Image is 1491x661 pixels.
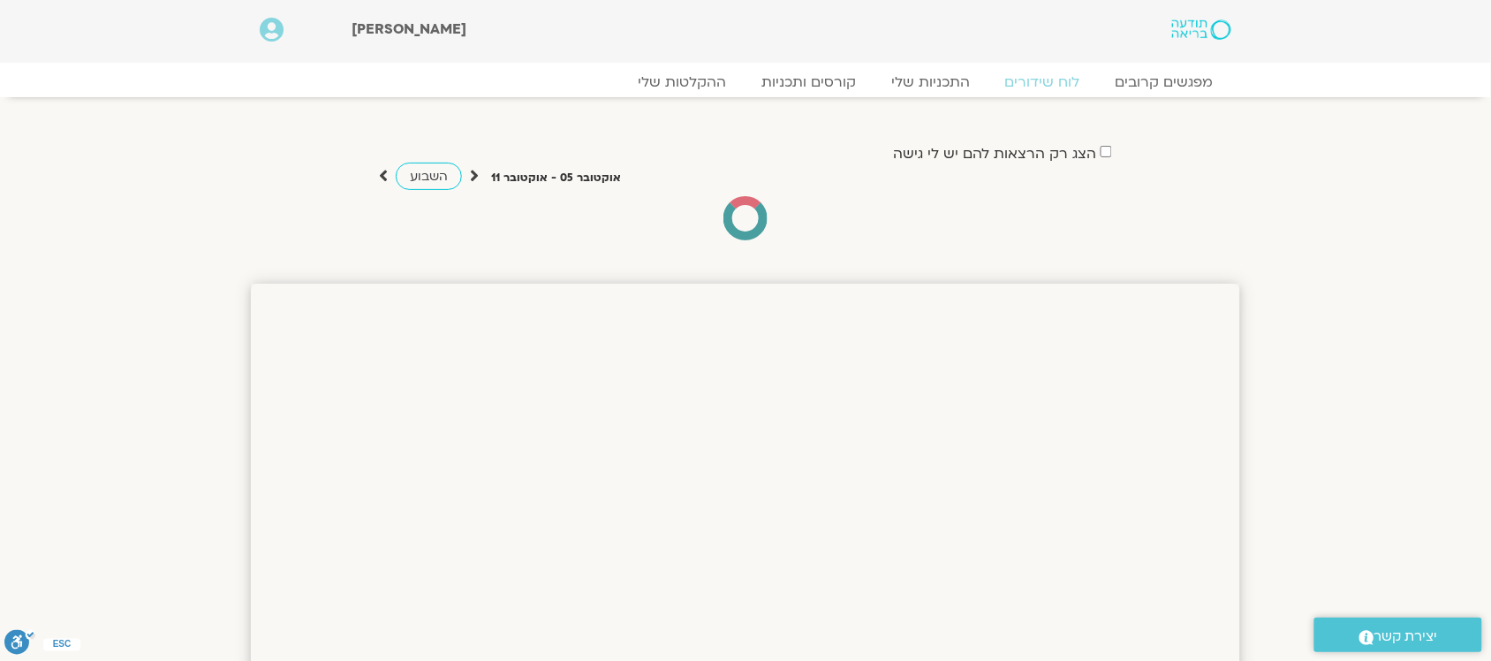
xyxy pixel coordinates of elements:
[1098,73,1231,91] a: מפגשים קרובים
[396,163,462,190] a: השבוע
[744,73,874,91] a: קורסים ותכניות
[491,169,621,187] p: אוקטובר 05 - אוקטובר 11
[874,73,988,91] a: התכניות שלי
[352,19,467,39] span: [PERSON_NAME]
[1314,618,1482,652] a: יצירת קשר
[893,146,1096,162] label: הצג רק הרצאות להם יש לי גישה
[988,73,1098,91] a: לוח שידורים
[410,168,448,185] span: השבוע
[260,73,1231,91] nav: Menu
[620,73,744,91] a: ההקלטות שלי
[1374,625,1438,649] span: יצירת קשר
